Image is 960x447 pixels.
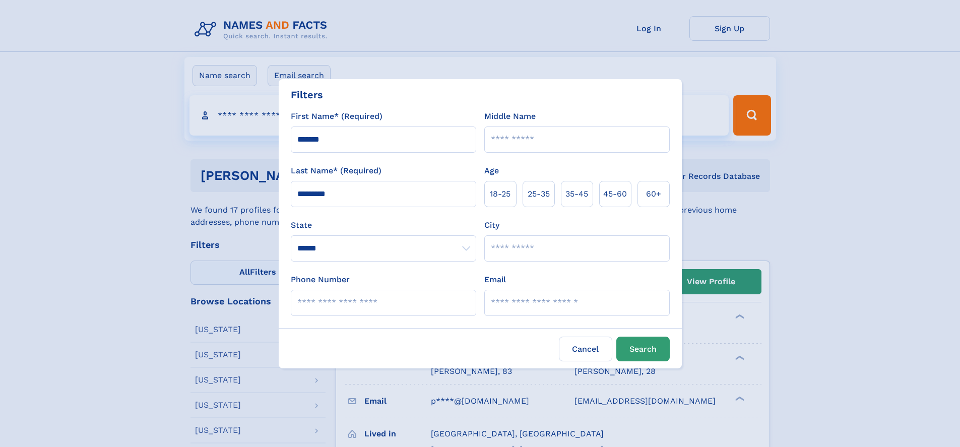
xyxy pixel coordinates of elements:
[565,188,588,200] span: 35‑45
[490,188,510,200] span: 18‑25
[603,188,627,200] span: 45‑60
[291,110,382,122] label: First Name* (Required)
[484,219,499,231] label: City
[616,337,670,361] button: Search
[291,274,350,286] label: Phone Number
[484,274,506,286] label: Email
[291,165,381,177] label: Last Name* (Required)
[291,87,323,102] div: Filters
[484,110,536,122] label: Middle Name
[646,188,661,200] span: 60+
[484,165,499,177] label: Age
[559,337,612,361] label: Cancel
[528,188,550,200] span: 25‑35
[291,219,476,231] label: State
